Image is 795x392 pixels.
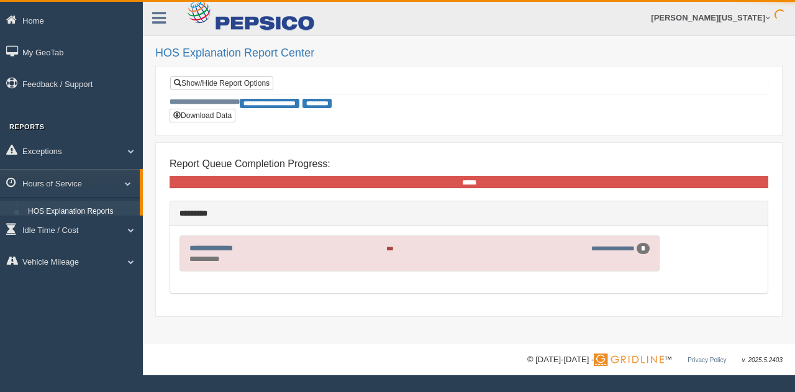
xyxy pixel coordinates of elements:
[170,158,768,170] h4: Report Queue Completion Progress:
[527,353,783,367] div: © [DATE]-[DATE] - ™
[688,357,726,363] a: Privacy Policy
[155,47,783,60] h2: HOS Explanation Report Center
[170,109,235,122] button: Download Data
[742,357,783,363] span: v. 2025.5.2403
[594,353,664,366] img: Gridline
[170,76,273,90] a: Show/Hide Report Options
[22,201,140,223] a: HOS Explanation Reports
